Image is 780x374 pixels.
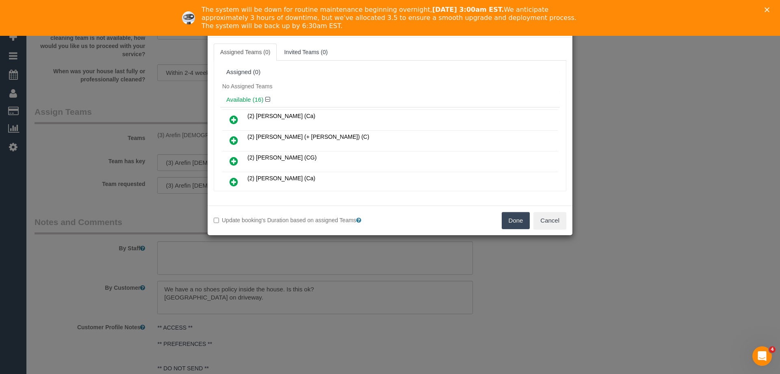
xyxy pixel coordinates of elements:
[182,11,195,24] img: Profile image for Ellie
[226,96,554,103] h4: Available (16)
[432,6,504,13] b: [DATE] 3:00am EST.
[769,346,776,353] span: 4
[765,7,773,12] div: Close
[247,113,315,119] span: (2) [PERSON_NAME] (Ca)
[214,216,384,224] label: Update booking's Duration based on assigned Teams
[277,44,334,61] a: Invited Teams (0)
[247,175,315,182] span: (2) [PERSON_NAME] (Ca)
[752,346,772,366] iframe: Intercom live chat
[247,133,369,140] span: (2) [PERSON_NAME] (+ [PERSON_NAME]) (C)
[201,6,585,30] div: The system will be down for routine maintenance beginning overnight, We anticipate approximately ...
[226,69,554,76] div: Assigned (0)
[214,218,219,223] input: Update booking's Duration based on assigned Teams
[533,212,566,229] button: Cancel
[502,212,530,229] button: Done
[247,154,316,161] span: (2) [PERSON_NAME] (CG)
[222,83,272,90] span: No Assigned Teams
[214,44,277,61] a: Assigned Teams (0)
